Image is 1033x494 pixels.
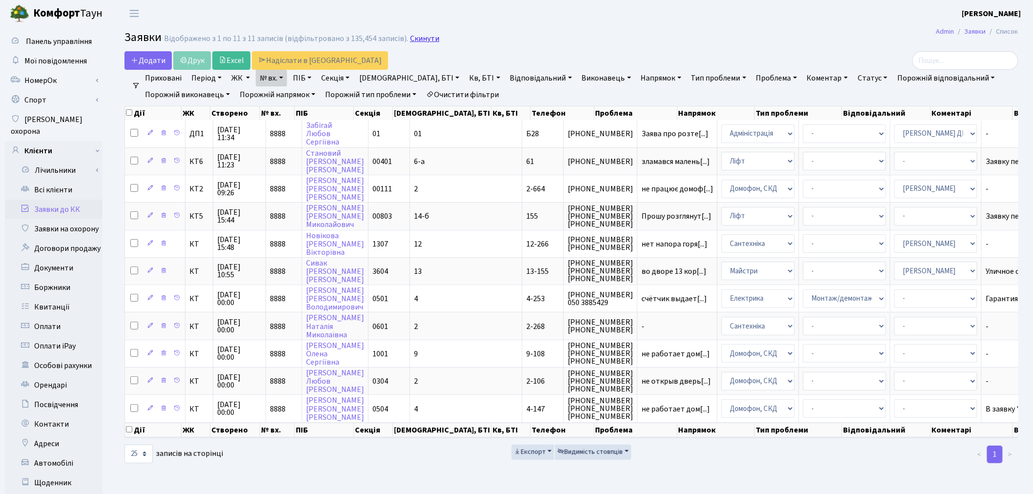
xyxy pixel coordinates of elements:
[236,86,319,103] a: Порожній напрямок
[212,51,250,70] a: Excel
[641,211,711,222] span: Прошу розглянут[...]
[372,156,392,167] span: 00401
[217,373,262,389] span: [DATE] 00:00
[5,336,103,356] a: Оплати iPay
[5,219,103,239] a: Заявки на охорону
[5,434,103,453] a: Адреси
[5,317,103,336] a: Оплати
[414,321,418,332] span: 2
[217,153,262,169] span: [DATE] 11:23
[5,414,103,434] a: Контакти
[506,70,576,86] a: Відповідальний
[687,70,750,86] a: Тип проблеми
[306,313,364,340] a: [PERSON_NAME]НаталіяМиколаївна
[641,184,713,194] span: не працює домоф[...]
[526,376,545,387] span: 2-106
[5,453,103,473] a: Автомобілі
[641,156,710,167] span: зламався малень[...]
[270,184,286,194] span: 8888
[270,211,286,222] span: 8888
[295,106,354,120] th: ПІБ
[217,346,262,361] span: [DATE] 00:00
[164,34,408,43] div: Відображено з 1 по 11 з 11 записів (відфільтровано з 135,454 записів).
[217,208,262,224] span: [DATE] 15:44
[306,230,364,258] a: Новікова[PERSON_NAME]Вікторівна
[842,106,930,120] th: Відповідальний
[141,70,186,86] a: Приховані
[270,349,286,359] span: 8888
[227,70,254,86] a: ЖК
[131,55,165,66] span: Додати
[5,375,103,395] a: Орендарі
[5,278,103,297] a: Боржники
[568,259,633,283] span: [PHONE_NUMBER] [PHONE_NUMBER] [PHONE_NUMBER]
[526,211,538,222] span: 155
[526,266,549,277] span: 13-155
[678,423,755,437] th: Напрямок
[568,205,633,228] span: [PHONE_NUMBER] [PHONE_NUMBER] [PHONE_NUMBER]
[295,423,354,437] th: ПІБ
[414,404,418,414] span: 4
[641,376,711,387] span: не открыв дверь[...]
[217,126,262,142] span: [DATE] 11:34
[641,293,707,304] span: счётчик выдает[...]
[931,106,1013,120] th: Коментарі
[355,70,463,86] a: [DEMOGRAPHIC_DATA], БТІ
[678,106,755,120] th: Напрямок
[414,376,418,387] span: 2
[182,106,210,120] th: ЖК
[270,156,286,167] span: 8888
[317,70,353,86] a: Секція
[189,405,209,413] span: КТ
[217,401,262,416] span: [DATE] 00:00
[568,291,633,307] span: [PHONE_NUMBER] 050 3885429
[512,445,554,460] button: Експорт
[414,349,418,359] span: 9
[372,266,388,277] span: 3604
[414,293,418,304] span: 4
[465,70,504,86] a: Кв, БТІ
[987,446,1003,463] a: 1
[289,70,315,86] a: ПІБ
[24,56,87,66] span: Мої повідомлення
[414,266,422,277] span: 13
[414,184,418,194] span: 2
[526,321,545,332] span: 2-268
[217,318,262,334] span: [DATE] 00:00
[5,200,103,219] a: Заявки до КК
[189,323,209,330] span: КТ
[414,156,425,167] span: 6-а
[5,90,103,110] a: Спорт
[578,70,635,86] a: Виконавець
[10,4,29,23] img: logo.png
[842,423,930,437] th: Відповідальний
[568,158,633,165] span: [PHONE_NUMBER]
[124,445,153,463] select: записів на сторінці
[422,86,503,103] a: Очистити фільтри
[526,128,539,139] span: Б28
[189,377,209,385] span: КТ
[555,445,631,460] button: Видимість стовпців
[965,26,986,37] a: Заявки
[922,21,1033,42] nav: breadcrumb
[270,376,286,387] span: 8888
[122,5,146,21] button: Переключити навігацію
[5,180,103,200] a: Всі клієнти
[641,266,706,277] span: во дворе 13 кор[...]
[936,26,954,37] a: Admin
[752,70,801,86] a: Проблема
[270,404,286,414] span: 8888
[187,70,226,86] a: Період
[33,5,103,22] span: Таун
[568,370,633,393] span: [PHONE_NUMBER] [PHONE_NUMBER] [PHONE_NUMBER]
[306,340,364,368] a: [PERSON_NAME]ОленаСергіївна
[5,71,103,90] a: НомерОк
[755,106,842,120] th: Тип проблеми
[354,106,393,120] th: Секція
[189,350,209,358] span: КТ
[189,212,209,220] span: КТ5
[306,395,364,423] a: [PERSON_NAME][PERSON_NAME][PERSON_NAME]
[526,404,545,414] span: 4-147
[568,397,633,420] span: [PHONE_NUMBER] [PHONE_NUMBER] [PHONE_NUMBER]
[33,5,80,21] b: Комфорт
